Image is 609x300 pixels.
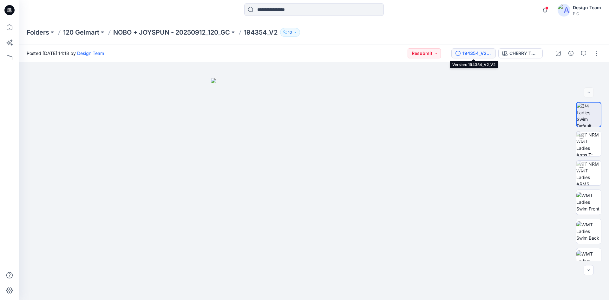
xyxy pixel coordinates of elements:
img: WMT Ladies Swim Left [576,250,601,270]
img: TT NRM WMT Ladies ARMS DOWN [576,161,601,185]
div: PIC [573,11,601,16]
span: Posted [DATE] 14:18 by [27,50,104,57]
button: 194354_V2_V2 [451,48,496,58]
div: 194354_V2_V2 [462,50,492,57]
a: NOBO + JOYSPUN - 20250912_120_GC [113,28,230,37]
a: Folders [27,28,49,37]
button: CHERRY TOMATO [498,48,543,58]
a: Design Team [77,50,104,56]
p: 10 [288,29,292,36]
button: 10 [280,28,300,37]
img: WMT Ladies Swim Back [576,221,601,241]
img: TT NRM WMT Ladies Arms T-POSE [576,131,601,156]
a: 120 Gelmart [63,28,99,37]
button: Details [566,48,576,58]
div: Design Team [573,4,601,11]
img: avatar [558,4,570,17]
div: CHERRY TOMATO [509,50,539,57]
img: 3/4 Ladies Swim Default [577,103,601,127]
p: 194354_V2 [244,28,278,37]
img: WMT Ladies Swim Front [576,192,601,212]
